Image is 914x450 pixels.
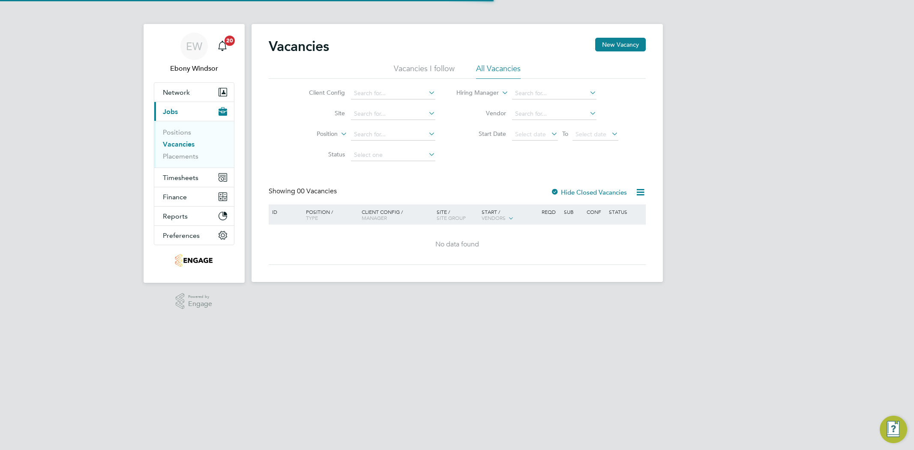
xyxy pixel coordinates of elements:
input: Search for... [512,87,596,99]
div: Conf [584,204,607,219]
a: Positions [163,128,191,136]
span: Engage [188,300,212,308]
span: Jobs [163,108,178,116]
div: Site / [435,204,479,225]
span: Reports [163,212,188,220]
span: Finance [163,193,187,201]
span: Timesheets [163,174,198,182]
div: ID [270,204,300,219]
label: Status [296,150,345,158]
div: Sub [562,204,584,219]
label: Client Config [296,89,345,96]
button: Preferences [154,226,234,245]
span: 20 [225,36,235,46]
div: Status [607,204,644,219]
h2: Vacancies [269,38,329,55]
a: Go to home page [154,254,234,267]
span: Manager [362,214,387,221]
span: Preferences [163,231,200,240]
button: Timesheets [154,168,234,187]
a: 20 [214,33,231,60]
a: Powered byEngage [176,293,212,309]
li: Vacancies I follow [394,63,455,79]
div: Start / [479,204,539,226]
a: Placements [163,152,198,160]
button: Finance [154,187,234,206]
label: Position [288,130,338,138]
input: Search for... [351,108,435,120]
span: Type [306,214,318,221]
button: Reports [154,207,234,225]
span: Network [163,88,190,96]
div: No data found [270,240,644,249]
span: Site Group [437,214,466,221]
input: Select one [351,149,435,161]
span: 00 Vacancies [297,187,337,195]
span: To [560,128,571,139]
div: Showing [269,187,339,196]
nav: Main navigation [144,24,245,283]
div: Client Config / [360,204,435,225]
a: EWEbony Windsor [154,33,234,74]
label: Site [296,109,345,117]
img: integrapeople-logo-retina.png [175,254,213,267]
button: Jobs [154,102,234,121]
label: Hide Closed Vacancies [551,188,627,196]
span: EW [186,41,202,52]
div: Jobs [154,121,234,168]
span: Vendors [482,214,506,221]
span: Ebony Windsor [154,63,234,74]
a: Vacancies [163,140,195,148]
input: Search for... [351,129,435,141]
button: Network [154,83,234,102]
label: Start Date [457,130,506,138]
div: Position / [300,204,360,225]
button: Engage Resource Center [880,416,907,443]
span: Select date [575,130,606,138]
div: Reqd [539,204,562,219]
span: Powered by [188,293,212,300]
label: Hiring Manager [450,89,499,97]
input: Search for... [512,108,596,120]
button: New Vacancy [595,38,646,51]
span: Select date [515,130,546,138]
input: Search for... [351,87,435,99]
label: Vendor [457,109,506,117]
li: All Vacancies [476,63,521,79]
